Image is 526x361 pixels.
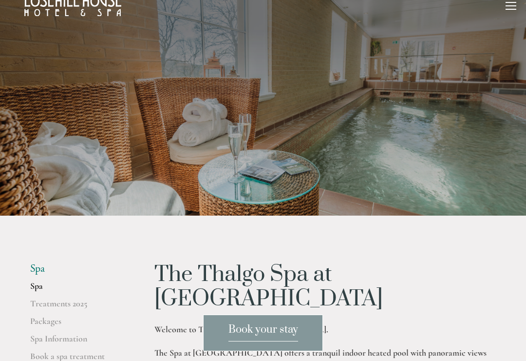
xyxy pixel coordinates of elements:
[203,315,323,351] a: Book your stay
[154,262,496,312] h1: The Thalgo Spa at [GEOGRAPHIC_DATA]
[30,281,123,298] a: Spa
[30,298,123,316] a: Treatments 2025
[30,262,123,275] li: Spa
[228,323,298,341] span: Book your stay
